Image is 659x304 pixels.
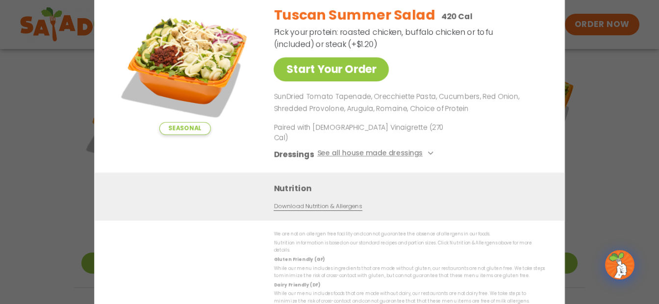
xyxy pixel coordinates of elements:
h3: Dressings [274,148,314,160]
span: Seasonal [159,122,211,135]
p: Paired with [DEMOGRAPHIC_DATA] Vinaigrette (270 Cal) [274,122,455,143]
p: SunDried Tomato Tapenade, Orecchiette Pasta, Cucumbers, Red Onion, Shredded Provolone, Arugula, R... [274,91,541,115]
p: While our menu includes ingredients that are made without gluten, our restaurants are not gluten ... [274,265,545,280]
h3: Nutrition [274,182,550,194]
p: Pick your protein: roasted chicken, buffalo chicken or tofu (included) or steak (+$1.20) [274,26,494,51]
button: See all house made dressings [317,148,436,160]
h2: Tuscan Summer Salad [274,5,435,25]
img: wpChatIcon [606,251,634,279]
strong: Dairy Friendly (DF) [274,281,320,287]
p: Nutrition information is based on our standard recipes and portion sizes. Click Nutrition & Aller... [274,239,545,254]
strong: Gluten Friendly (GF) [274,256,325,262]
a: Start Your Order [274,57,389,81]
a: Download Nutrition & Allergens [274,201,362,210]
p: We are not an allergen free facility and cannot guarantee the absence of allergens in our foods. [274,230,545,238]
p: 420 Cal [441,10,473,23]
